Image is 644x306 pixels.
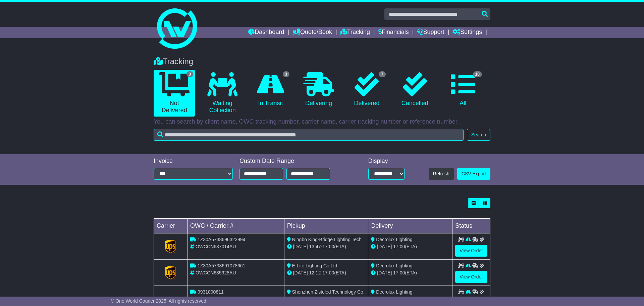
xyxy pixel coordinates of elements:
div: (ETA) [371,296,449,303]
div: - (ETA) [287,243,366,250]
div: - (ETA) [287,269,366,276]
a: Support [417,27,444,38]
span: 1Z30A5738691078661 [198,263,245,268]
td: Status [452,219,490,233]
span: 9931000811 [198,289,224,295]
img: GetCarrierServiceLogo [165,240,176,253]
span: [DATE] [377,244,392,249]
span: 3 [186,71,194,77]
div: Invoice [154,158,233,165]
a: View Order [455,245,487,257]
a: Settings [452,27,482,38]
a: Financials [378,27,409,38]
td: Delivery [368,219,452,233]
span: Decrolux Lighting [376,289,412,295]
span: OWCCN635928AU [196,270,236,275]
div: Tracking [150,57,494,67]
span: [DATE] [377,270,392,275]
span: © One World Courier 2025. All rights reserved. [111,298,208,304]
span: E-Lite Lighting Co Ltd [292,263,337,268]
span: 13:47 [309,244,321,249]
td: Carrier [154,219,187,233]
a: Delivering [298,70,339,110]
a: 3 In Transit [250,70,291,110]
span: Ningbo King-Bridge Lighting Tech [292,237,362,242]
button: Refresh [429,168,454,180]
span: Decrolux Lighting [376,263,412,268]
img: GetCarrierServiceLogo [165,266,176,279]
span: Decrolux Lighting [376,237,412,242]
a: 7 Delivered [346,70,387,110]
button: Search [467,129,490,141]
span: 17:00 [322,270,334,275]
a: 3 Not Delivered [154,70,195,117]
span: 12:12 [309,270,321,275]
span: 10 [473,71,482,77]
span: 7 [379,71,386,77]
a: View Order [455,271,487,283]
span: 3 [283,71,290,77]
a: Waiting Collection [202,70,243,117]
a: Cancelled [394,70,435,110]
span: [DATE] [293,244,308,249]
td: Pickup [284,219,368,233]
a: Dashboard [248,27,284,38]
div: (ETA) [371,243,449,250]
span: 1Z30A5738696323994 [198,237,245,242]
a: 10 All [442,70,484,110]
span: Shenzhen Zisteled Technology Co. Ltd [287,289,365,302]
div: Custom Date Range [239,158,347,165]
a: Quote/Book [292,27,332,38]
td: OWC / Carrier # [187,219,284,233]
span: [DATE] [293,270,308,275]
div: (ETA) [371,269,449,276]
span: 17:00 [393,270,405,275]
a: Tracking [340,27,370,38]
p: You can search by client name, OWC tracking number, carrier name, carrier tracking number or refe... [154,118,490,126]
span: 17:00 [393,244,405,249]
span: 17:00 [322,244,334,249]
div: Display [368,158,405,165]
span: OWCCN637014AU [196,244,236,249]
a: CSV Export [457,168,490,180]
